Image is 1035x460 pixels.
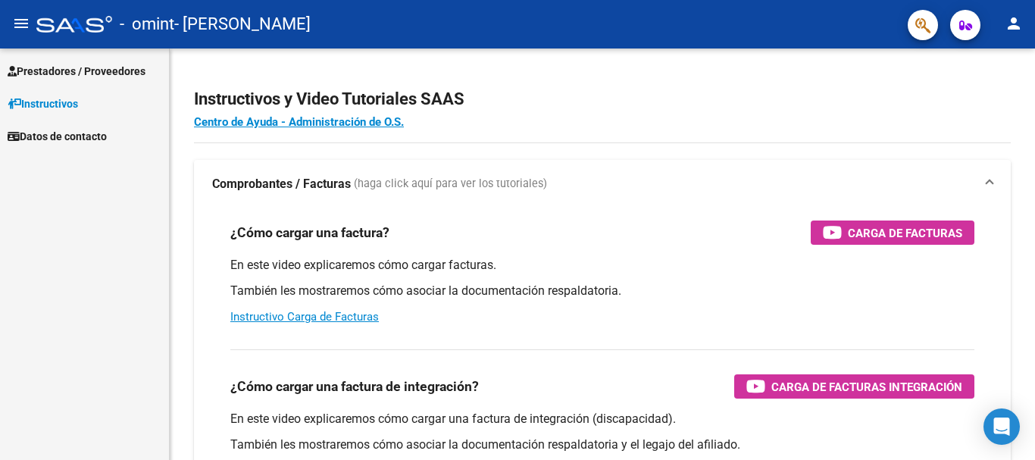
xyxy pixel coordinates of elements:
mat-expansion-panel-header: Comprobantes / Facturas (haga click aquí para ver los tutoriales) [194,160,1011,208]
mat-icon: person [1005,14,1023,33]
p: En este video explicaremos cómo cargar una factura de integración (discapacidad). [230,411,974,427]
h3: ¿Cómo cargar una factura? [230,222,389,243]
span: - [PERSON_NAME] [174,8,311,41]
a: Centro de Ayuda - Administración de O.S. [194,115,404,129]
h2: Instructivos y Video Tutoriales SAAS [194,85,1011,114]
p: También les mostraremos cómo asociar la documentación respaldatoria. [230,283,974,299]
span: - omint [120,8,174,41]
button: Carga de Facturas Integración [734,374,974,399]
span: (haga click aquí para ver los tutoriales) [354,176,547,192]
span: Instructivos [8,95,78,112]
p: También les mostraremos cómo asociar la documentación respaldatoria y el legajo del afiliado. [230,437,974,453]
h3: ¿Cómo cargar una factura de integración? [230,376,479,397]
a: Instructivo Carga de Facturas [230,310,379,324]
button: Carga de Facturas [811,221,974,245]
span: Prestadores / Proveedores [8,63,145,80]
strong: Comprobantes / Facturas [212,176,351,192]
div: Open Intercom Messenger [983,408,1020,445]
mat-icon: menu [12,14,30,33]
span: Carga de Facturas [848,224,962,243]
p: En este video explicaremos cómo cargar facturas. [230,257,974,274]
span: Datos de contacto [8,128,107,145]
span: Carga de Facturas Integración [771,377,962,396]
